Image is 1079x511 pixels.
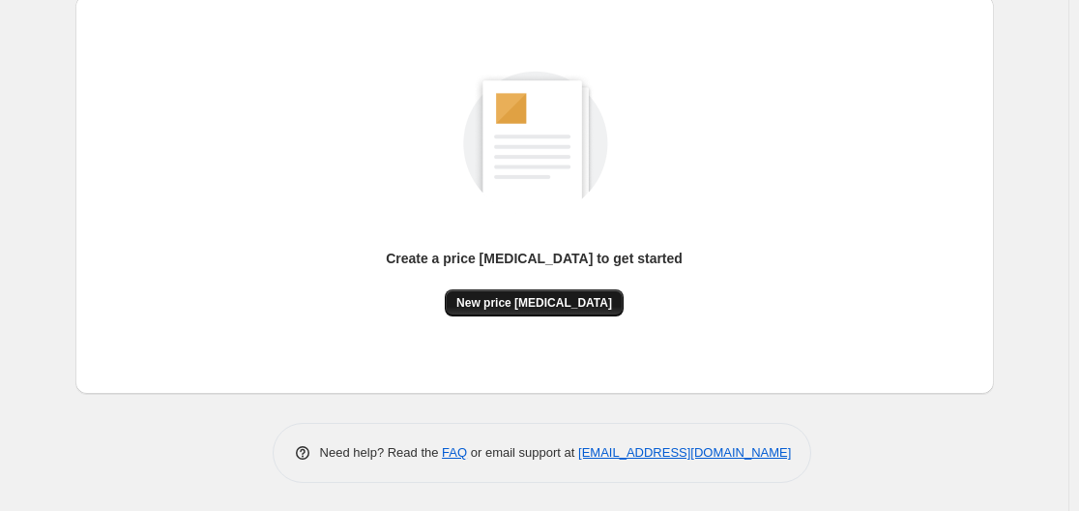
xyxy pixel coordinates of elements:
[445,289,624,316] button: New price [MEDICAL_DATA]
[442,445,467,460] a: FAQ
[467,445,578,460] span: or email support at
[578,445,791,460] a: [EMAIL_ADDRESS][DOMAIN_NAME]
[456,295,612,311] span: New price [MEDICAL_DATA]
[320,445,443,460] span: Need help? Read the
[386,249,683,268] p: Create a price [MEDICAL_DATA] to get started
